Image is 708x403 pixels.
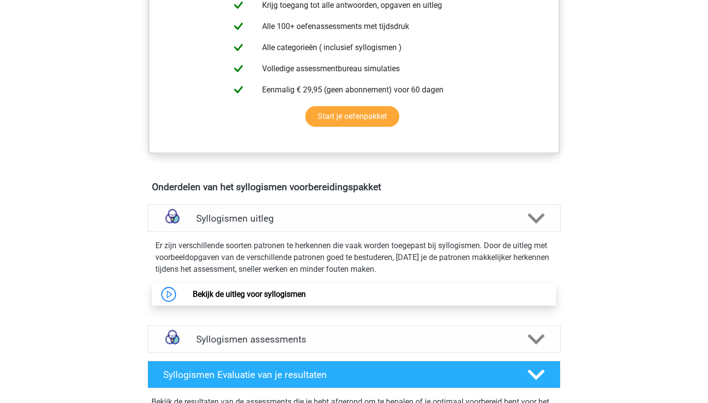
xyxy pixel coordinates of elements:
[144,325,564,353] a: assessments Syllogismen assessments
[196,213,512,224] h4: Syllogismen uitleg
[163,369,512,380] h4: Syllogismen Evaluatie van je resultaten
[193,289,306,299] a: Bekijk de uitleg voor syllogismen
[152,181,556,193] h4: Onderdelen van het syllogismen voorbereidingspakket
[160,327,185,352] img: syllogismen assessments
[160,206,185,231] img: syllogismen uitleg
[144,361,564,388] a: Syllogismen Evaluatie van je resultaten
[155,240,553,275] p: Er zijn verschillende soorten patronen te herkennen die vaak worden toegepast bij syllogismen. Do...
[144,204,564,232] a: uitleg Syllogismen uitleg
[305,106,399,127] a: Start je oefenpakket
[196,334,512,345] h4: Syllogismen assessments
